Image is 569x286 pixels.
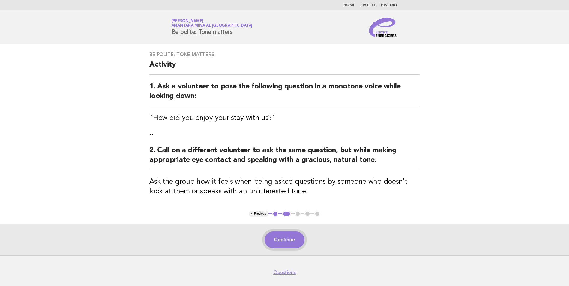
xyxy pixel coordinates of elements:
[249,211,268,217] button: < Previous
[265,231,304,248] button: Continue
[282,211,291,217] button: 2
[273,270,296,276] a: Questions
[381,4,398,7] a: History
[149,82,420,106] h2: 1. Ask a volunteer to pose the following question in a monotone voice while looking down:
[149,60,420,75] h2: Activity
[369,18,398,37] img: Service Energizers
[149,130,420,139] p: --
[360,4,376,7] a: Profile
[149,177,420,196] h3: Ask the group how it feels when being asked questions by someone who doesn't look at them or spea...
[149,113,420,123] h3: "How did you enjoy your stay with us?"
[343,4,355,7] a: Home
[172,19,253,35] h1: Be polite: Tone matters
[149,146,420,170] h2: 2. Call on a different volunteer to ask the same question, but while making appropriate eye conta...
[172,24,253,28] span: Anantara Mina al [GEOGRAPHIC_DATA]
[272,211,278,217] button: 1
[172,19,253,28] a: [PERSON_NAME]Anantara Mina al [GEOGRAPHIC_DATA]
[149,52,420,58] h3: Be polite: Tone matters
